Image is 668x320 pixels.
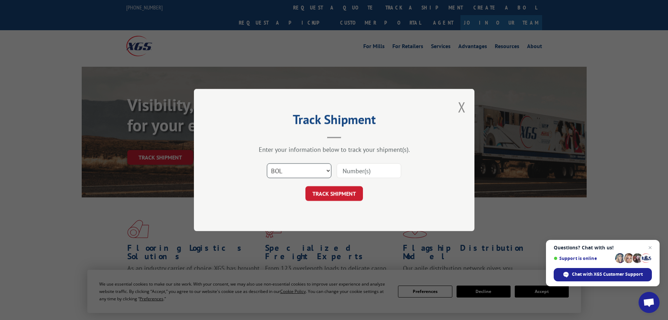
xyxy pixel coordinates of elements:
[554,245,652,250] span: Questions? Chat with us!
[229,115,439,128] h2: Track Shipment
[229,145,439,154] div: Enter your information below to track your shipment(s).
[646,243,654,252] span: Close chat
[305,186,363,201] button: TRACK SHIPMENT
[639,292,660,313] div: Open chat
[572,271,643,277] span: Chat with XGS Customer Support
[554,256,613,261] span: Support is online
[337,163,401,178] input: Number(s)
[554,268,652,281] div: Chat with XGS Customer Support
[458,98,466,116] button: Close modal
